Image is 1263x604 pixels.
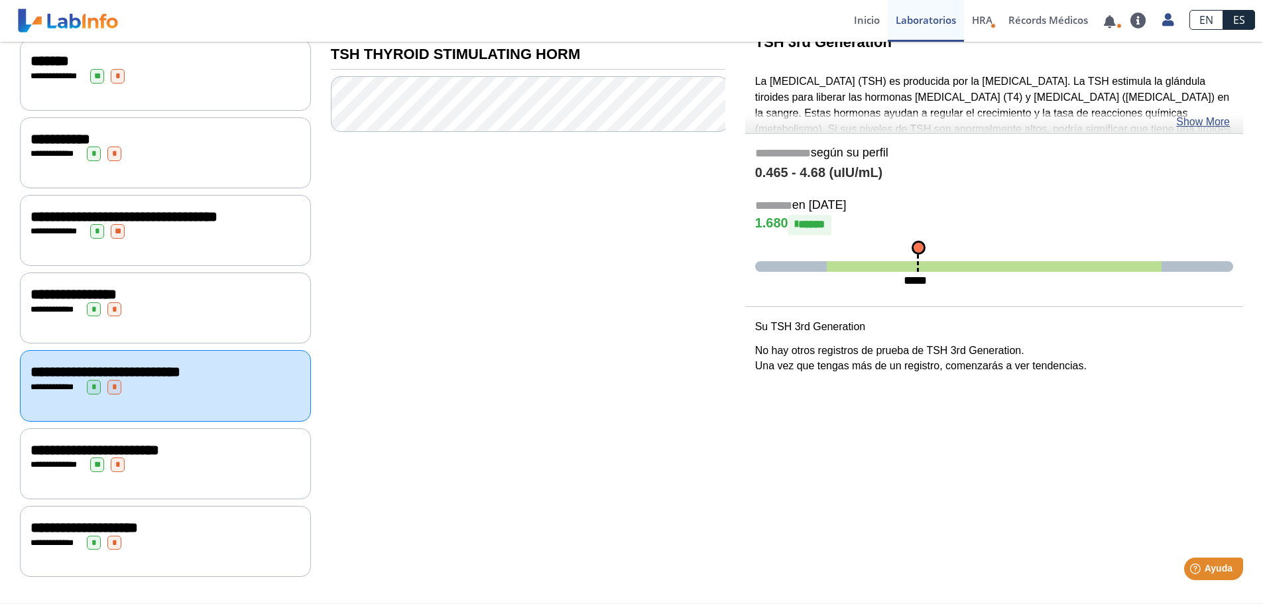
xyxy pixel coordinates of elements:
h5: en [DATE] [755,198,1233,213]
h5: según su perfil [755,146,1233,161]
h4: 1.680 [755,215,1233,235]
p: La [MEDICAL_DATA] (TSH) es producida por la [MEDICAL_DATA]. La TSH estimula la glándula tiroides ... [755,74,1233,169]
a: Show More [1176,114,1230,130]
iframe: Help widget launcher [1145,552,1248,589]
a: ES [1223,10,1255,30]
p: Su TSH 3rd Generation [755,319,1233,335]
b: TSH THYROID STIMULATING HORM [331,46,580,62]
h4: 0.465 - 4.68 (uIU/mL) [755,165,1233,181]
b: TSH 3rd Generation [755,34,892,50]
a: EN [1189,10,1223,30]
span: HRA [972,13,992,27]
p: No hay otros registros de prueba de TSH 3rd Generation. Una vez que tengas más de un registro, co... [755,343,1233,375]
